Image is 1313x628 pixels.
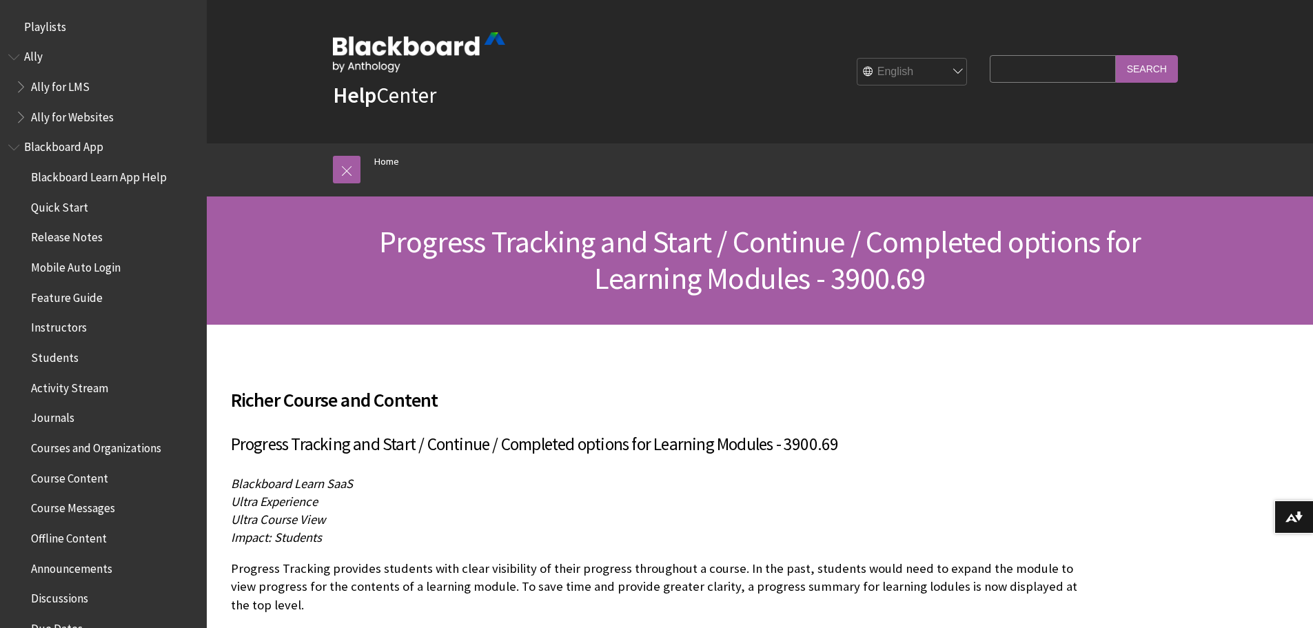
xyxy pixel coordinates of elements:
span: Journals [31,407,74,425]
span: Students [31,346,79,365]
h3: Progress Tracking and Start / Continue / Completed options for Learning Modules - 3900.69 [231,432,1086,458]
input: Search [1116,55,1178,82]
strong: Help [333,81,376,109]
span: Quick Start [31,196,88,214]
span: Announcements [31,557,112,576]
nav: Book outline for Anthology Ally Help [8,45,199,129]
span: Instructors [31,316,87,335]
span: Offline Content [31,527,107,545]
span: Release Notes [31,226,103,245]
span: Activity Stream [31,376,108,395]
span: Mobile Auto Login [31,256,121,274]
span: Blackboard Learn App Help [31,165,167,184]
span: Ally for LMS [31,75,90,94]
span: Discussions [31,587,88,605]
span: Feature Guide [31,286,103,305]
p: Progress Tracking provides students with clear visibility of their progress throughout a course. ... [231,560,1086,614]
span: Progress Tracking and Start / Continue / Completed options for Learning Modules - 3900.69 [379,223,1141,297]
span: Course Messages [31,497,115,516]
nav: Book outline for Playlists [8,15,199,39]
span: Blackboard App [24,136,103,154]
span: Ally for Websites [31,105,114,124]
span: Blackboard Learn SaaS Ultra Experience Ultra Course View Impact: Students [231,476,353,546]
a: HelpCenter [333,81,436,109]
a: Home [374,153,399,170]
select: Site Language Selector [857,59,968,86]
span: Course Content [31,467,108,485]
span: Courses and Organizations [31,436,161,455]
img: Blackboard by Anthology [333,32,505,72]
span: Ally [24,45,43,64]
h2: Richer Course and Content [231,369,1086,414]
span: Playlists [24,15,66,34]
